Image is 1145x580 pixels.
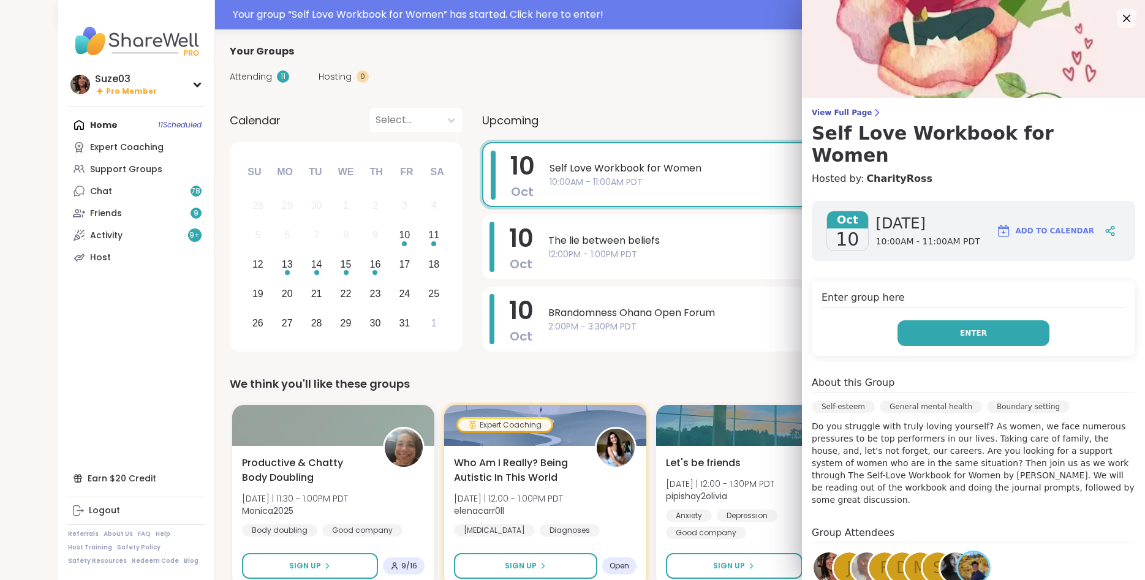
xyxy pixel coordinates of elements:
[194,208,198,219] span: 9
[393,159,420,186] div: Fr
[362,252,388,278] div: Choose Thursday, October 16th, 2025
[274,252,300,278] div: Choose Monday, October 13th, 2025
[717,510,777,522] div: Depression
[836,228,859,250] span: 10
[391,310,418,336] div: Choose Friday, October 31st, 2025
[399,285,410,302] div: 24
[245,281,271,307] div: Choose Sunday, October 19th, 2025
[822,290,1125,308] h4: Enter group here
[421,281,447,307] div: Choose Saturday, October 25th, 2025
[314,227,319,243] div: 7
[423,159,450,186] div: Sa
[1016,225,1094,236] span: Add to Calendar
[68,530,99,538] a: Referrals
[90,164,162,176] div: Support Groups
[362,193,388,219] div: Not available Thursday, October 2nd, 2025
[454,492,563,505] span: [DATE] | 12:00 - 1:00PM PDT
[421,310,447,336] div: Choose Saturday, November 1st, 2025
[68,136,205,158] a: Expert Coaching
[548,248,1051,261] span: 12:00PM - 1:00PM PDT
[357,70,369,83] div: 0
[960,328,987,339] span: Enter
[230,44,294,59] span: Your Groups
[363,159,390,186] div: Th
[428,227,439,243] div: 11
[333,281,359,307] div: Choose Wednesday, October 22nd, 2025
[370,315,381,331] div: 30
[90,141,164,154] div: Expert Coaching
[89,505,120,517] div: Logout
[509,221,534,255] span: 10
[876,214,980,233] span: [DATE]
[391,222,418,249] div: Choose Friday, October 10th, 2025
[132,557,179,565] a: Redeem Code
[548,320,1051,333] span: 2:00PM - 3:30PM PDT
[876,236,980,248] span: 10:00AM - 11:00AM PDT
[996,224,1011,238] img: ShareWell Logomark
[274,222,300,249] div: Not available Monday, October 6th, 2025
[303,193,330,219] div: Not available Tuesday, September 30th, 2025
[68,246,205,268] a: Host
[245,222,271,249] div: Not available Sunday, October 5th, 2025
[897,320,1049,346] button: Enter
[252,315,263,331] div: 26
[987,401,1070,413] div: Boundary setting
[391,193,418,219] div: Not available Friday, October 3rd, 2025
[421,193,447,219] div: Not available Saturday, October 4th, 2025
[713,560,745,571] span: Sign Up
[510,255,532,273] span: Oct
[106,86,157,97] span: Pro Member
[252,285,263,302] div: 19
[333,252,359,278] div: Choose Wednesday, October 15th, 2025
[68,500,205,522] a: Logout
[610,561,629,571] span: Open
[341,315,352,331] div: 29
[274,310,300,336] div: Choose Monday, October 27th, 2025
[431,315,437,331] div: 1
[509,293,534,328] span: 10
[880,556,890,580] span: F
[880,401,982,413] div: General mental health
[243,191,448,337] div: month 2025-10
[548,306,1051,320] span: BRandomness Ohana Open Forum
[68,202,205,224] a: Friends9
[242,456,369,485] span: Productive & Chatty Body Doubling
[866,171,932,186] a: CharityRoss
[540,524,600,537] div: Diagnoses
[90,208,122,220] div: Friends
[812,375,894,390] h4: About this Group
[402,197,407,214] div: 3
[362,281,388,307] div: Choose Thursday, October 23rd, 2025
[454,553,597,579] button: Sign Up
[68,543,112,552] a: Host Training
[282,197,293,214] div: 29
[812,122,1135,167] h3: Self Love Workbook for Women
[274,193,300,219] div: Not available Monday, September 29th, 2025
[117,543,161,552] a: Safety Policy
[385,429,423,467] img: Monica2025
[372,227,378,243] div: 9
[847,556,852,580] span: J
[242,524,317,537] div: Body doubling
[896,556,909,580] span: d
[68,158,205,180] a: Support Groups
[454,456,581,485] span: Who Am I Really? Being Autistic In This World
[421,252,447,278] div: Choose Saturday, October 18th, 2025
[343,227,349,243] div: 8
[454,524,535,537] div: [MEDICAL_DATA]
[362,222,388,249] div: Not available Thursday, October 9th, 2025
[277,70,289,83] div: 11
[362,310,388,336] div: Choose Thursday, October 30th, 2025
[812,108,1135,118] span: View Full Page
[245,193,271,219] div: Not available Sunday, September 28th, 2025
[184,557,198,565] a: Blog
[104,530,133,538] a: About Us
[333,222,359,249] div: Not available Wednesday, October 8th, 2025
[428,256,439,273] div: 18
[510,328,532,345] span: Oct
[230,70,272,83] span: Attending
[666,527,746,539] div: Good company
[311,315,322,331] div: 28
[666,478,774,490] span: [DATE] | 12:00 - 1:30PM PDT
[311,197,322,214] div: 30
